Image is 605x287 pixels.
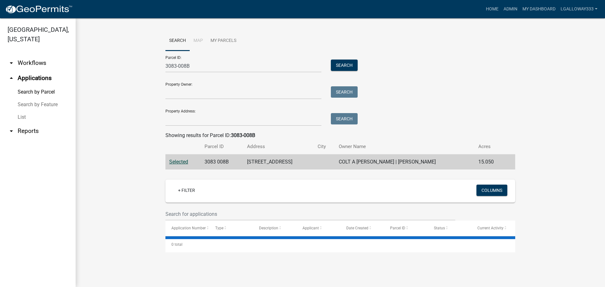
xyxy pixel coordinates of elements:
i: arrow_drop_down [8,59,15,67]
th: Owner Name [335,139,475,154]
span: Parcel ID [390,226,405,230]
td: 15.050 [475,154,505,170]
td: 3083 008B [201,154,243,170]
span: Status [434,226,445,230]
span: Description [259,226,278,230]
a: Search [165,31,190,51]
td: COLT A [PERSON_NAME] | [PERSON_NAME] [335,154,475,170]
button: Search [331,113,358,124]
strong: 3083-008B [231,132,255,138]
th: Acres [475,139,505,154]
span: Type [215,226,223,230]
datatable-header-cell: Current Activity [471,221,515,236]
i: arrow_drop_up [8,74,15,82]
a: lgalloway333 [558,3,600,15]
a: + Filter [173,185,200,196]
th: City [314,139,335,154]
datatable-header-cell: Date Created [340,221,384,236]
button: Search [331,86,358,98]
datatable-header-cell: Description [253,221,297,236]
th: Address [243,139,314,154]
datatable-header-cell: Parcel ID [384,221,428,236]
button: Columns [476,185,507,196]
a: Home [483,3,501,15]
a: Selected [169,159,188,165]
a: Admin [501,3,520,15]
datatable-header-cell: Status [428,221,472,236]
input: Search for applications [165,208,455,221]
td: [STREET_ADDRESS] [243,154,314,170]
datatable-header-cell: Type [209,221,253,236]
datatable-header-cell: Applicant [297,221,340,236]
a: My Dashboard [520,3,558,15]
div: Showing results for Parcel ID: [165,132,515,139]
a: My Parcels [207,31,240,51]
span: Applicant [302,226,319,230]
th: Parcel ID [201,139,243,154]
datatable-header-cell: Application Number [165,221,209,236]
div: 0 total [165,237,515,252]
span: Current Activity [477,226,504,230]
span: Date Created [346,226,368,230]
button: Search [331,60,358,71]
i: arrow_drop_down [8,127,15,135]
span: Application Number [171,226,206,230]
